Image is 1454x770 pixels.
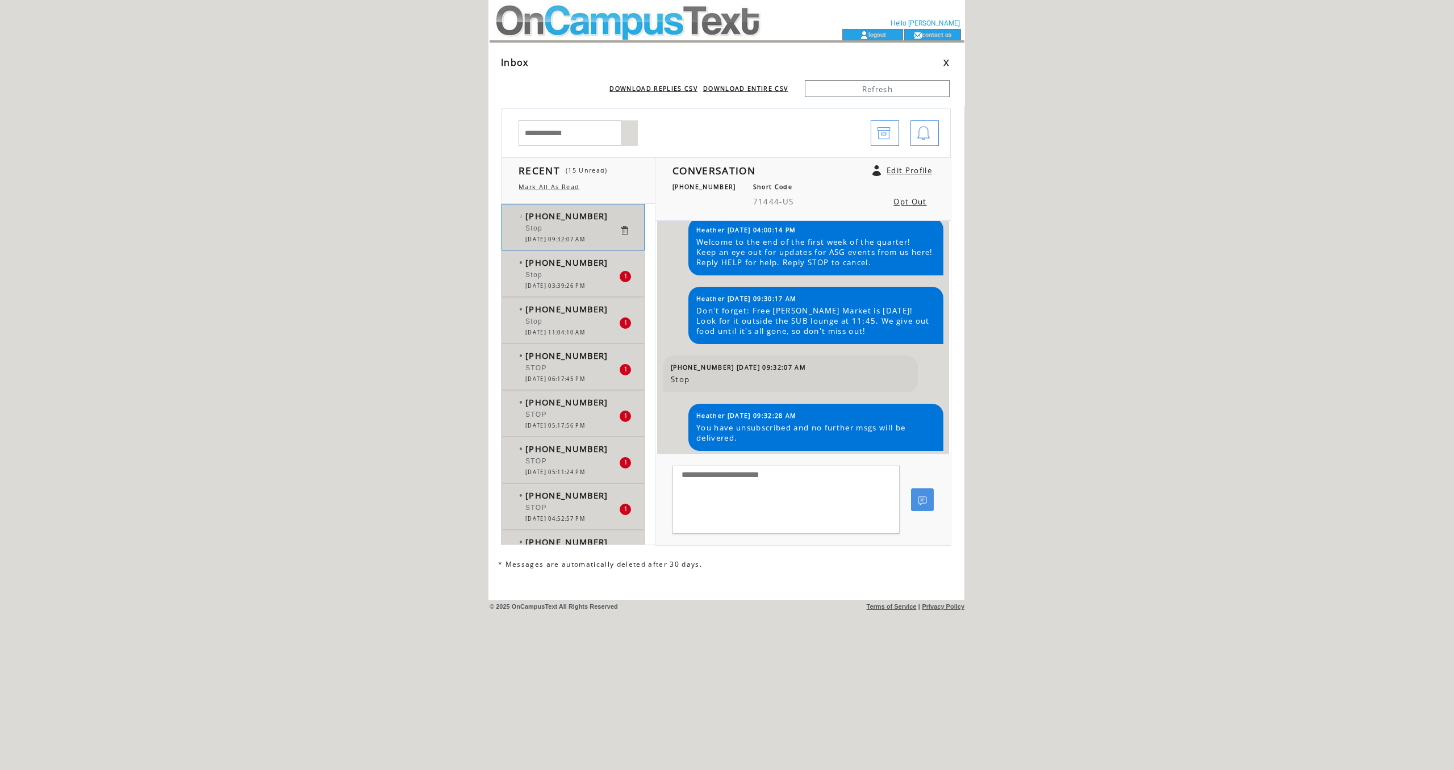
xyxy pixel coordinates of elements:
[620,457,631,468] div: 1
[868,31,886,38] a: logout
[525,457,547,465] span: STOP
[525,257,608,268] span: [PHONE_NUMBER]
[519,494,523,497] img: bulletFull.png
[525,422,585,429] span: [DATE] 05:17:56 PM
[525,375,585,383] span: [DATE] 06:17:45 PM
[620,411,631,422] div: 1
[498,559,702,569] span: * Messages are automatically deleted after 30 days.
[525,364,547,372] span: STOP
[519,261,523,264] img: bulletFull.png
[519,401,523,404] img: bulletFull.png
[525,515,585,522] span: [DATE] 04:52:57 PM
[519,354,523,357] img: bulletFull.png
[671,363,806,371] span: [PHONE_NUMBER] [DATE] 09:32:07 AM
[525,443,608,454] span: [PHONE_NUMBER]
[893,196,926,207] a: Opt Out
[922,603,964,610] a: Privacy Policy
[525,236,585,243] span: [DATE] 09:32:07 AM
[887,165,932,175] a: Edit Profile
[620,317,631,329] div: 1
[519,447,523,450] img: bulletFull.png
[703,85,788,93] a: DOWNLOAD ENTIRE CSV
[913,31,922,40] img: contact_us_icon.gif
[525,411,547,419] span: STOP
[525,536,608,547] span: [PHONE_NUMBER]
[877,121,891,147] img: archive.png
[620,271,631,282] div: 1
[917,121,930,147] img: bell.png
[696,226,796,234] span: Heather [DATE] 04:00:14 PM
[918,603,920,610] span: |
[519,541,523,543] img: bulletFull.png
[525,504,547,512] span: STOP
[671,374,909,384] span: Stop
[867,603,917,610] a: Terms of Service
[696,412,797,420] span: Heather [DATE] 09:32:28 AM
[519,308,523,311] img: bulletFull.png
[696,422,935,443] span: You have unsubscribed and no further msgs will be delivered.
[519,164,560,177] span: RECENT
[525,489,608,501] span: [PHONE_NUMBER]
[860,31,868,40] img: account_icon.gif
[525,317,542,325] span: Stop
[609,85,697,93] a: DOWNLOAD REPLIES CSV
[753,196,794,207] span: 71444-US
[620,364,631,375] div: 1
[696,295,797,303] span: Heather [DATE] 09:30:17 AM
[525,303,608,315] span: [PHONE_NUMBER]
[619,225,630,236] a: Click to delete these messgaes
[672,183,736,191] span: [PHONE_NUMBER]
[525,271,542,279] span: Stop
[525,396,608,408] span: [PHONE_NUMBER]
[621,120,638,146] input: Submit
[805,80,950,97] a: Refresh
[501,56,529,69] span: Inbox
[525,282,585,290] span: [DATE] 03:39:26 PM
[872,165,881,176] a: Click to edit user profile
[696,306,935,336] span: Don't forget: Free [PERSON_NAME] Market is [DATE]! Look for it outside the SUB lounge at 11:45. W...
[525,350,608,361] span: [PHONE_NUMBER]
[696,237,935,267] span: Welcome to the end of the first week of the quarter! Keep an eye out for updates for ASG events f...
[525,210,608,221] span: [PHONE_NUMBER]
[525,224,542,232] span: Stop
[891,19,960,27] span: Hello [PERSON_NAME]
[525,329,585,336] span: [DATE] 11:04:10 AM
[620,504,631,515] div: 1
[519,183,579,191] a: Mark All As Read
[519,215,523,217] img: bulletEmpty.png
[490,603,618,610] span: © 2025 OnCampusText All Rights Reserved
[566,166,608,174] span: (15 Unread)
[922,31,952,38] a: contact us
[753,183,792,191] span: Short Code
[672,164,755,177] span: CONVERSATION
[525,468,585,476] span: [DATE] 05:11:24 PM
